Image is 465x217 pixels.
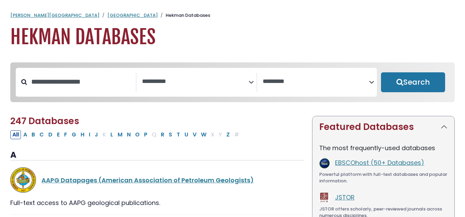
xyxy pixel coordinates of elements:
a: AAPG Datapages (American Association of Petroleum Geologists) [41,176,254,184]
button: Filter Results R [159,130,166,139]
button: Filter Results M [116,130,124,139]
button: Filter Results L [108,130,115,139]
div: Powerful platform with full-text databases and popular information. [319,171,448,184]
button: Filter Results E [55,130,62,139]
input: Search database by title or keyword [27,76,136,87]
button: Filter Results S [167,130,174,139]
button: Filter Results Z [224,130,232,139]
button: Submit for Search Results [381,72,445,92]
button: Filter Results F [62,130,69,139]
button: Filter Results T [175,130,182,139]
nav: breadcrumb [10,12,455,19]
div: Full-text access to AAPG geological publications. [10,198,304,207]
button: Filter Results A [21,130,29,139]
p: The most frequently-used databases [319,143,448,153]
button: Filter Results D [46,130,55,139]
textarea: Search [142,78,249,85]
button: Filter Results J [93,130,100,139]
button: Filter Results G [70,130,78,139]
a: [GEOGRAPHIC_DATA] [107,12,158,19]
h3: A [10,150,304,160]
button: Filter Results P [142,130,150,139]
div: Alpha-list to filter by first letter of database name [10,130,242,138]
nav: Search filters [10,62,455,102]
a: EBSCOhost (50+ Databases) [335,158,424,167]
button: Filter Results U [182,130,190,139]
button: Filter Results H [79,130,86,139]
span: 247 Databases [10,115,79,127]
button: Featured Databases [312,116,454,138]
button: Filter Results O [133,130,142,139]
button: All [10,130,21,139]
li: Hekman Databases [158,12,210,19]
textarea: Search [263,78,369,85]
button: Filter Results C [37,130,46,139]
a: [PERSON_NAME][GEOGRAPHIC_DATA] [10,12,99,19]
h1: Hekman Databases [10,26,455,49]
button: Filter Results B [29,130,37,139]
a: JSTOR [335,193,355,202]
button: Filter Results N [125,130,133,139]
button: Filter Results I [87,130,92,139]
button: Filter Results W [199,130,208,139]
button: Filter Results V [191,130,199,139]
